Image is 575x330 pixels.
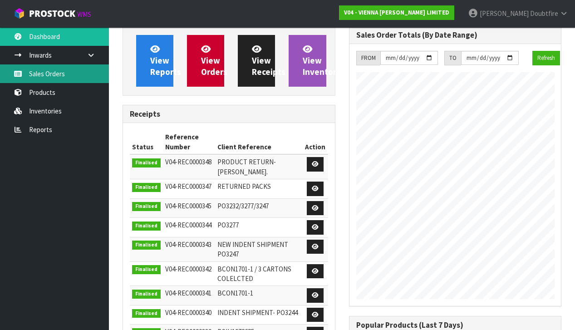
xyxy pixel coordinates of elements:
img: cube-alt.png [14,8,25,19]
th: Action [303,130,328,154]
span: Finalised [132,241,161,250]
span: V04-REC0000343 [165,240,211,249]
th: Status [130,130,163,154]
span: V04-REC0000342 [165,265,211,273]
th: Reference Number [163,130,215,154]
span: Finalised [132,202,161,211]
span: View Reports [150,44,181,78]
span: PRODUCT RETURN- [PERSON_NAME]. [217,158,276,176]
span: BCON1701-1 / 3 CARTONS COLELCTED [217,265,291,283]
span: ProStock [29,8,75,20]
h3: Receipts [130,110,328,118]
span: V04-REC0000340 [165,308,211,317]
th: Client Reference [215,130,303,154]
button: Refresh [532,51,560,65]
span: RETURNED PACKS [217,182,271,191]
span: [PERSON_NAME] [480,9,529,18]
span: Finalised [132,265,161,274]
span: Finalised [132,222,161,231]
h3: Popular Products (Last 7 Days) [356,321,555,330]
span: INDENT SHIPMENT- PO3244 [217,308,298,317]
div: TO [444,51,461,65]
span: Finalised [132,309,161,318]
span: Finalised [132,290,161,299]
span: NEW INDENT SHIPMENT PO3247 [217,240,288,258]
span: PO3277 [217,221,239,229]
span: V04-REC0000348 [165,158,211,166]
div: FROM [356,51,380,65]
span: View Receipts [252,44,285,78]
small: WMS [77,10,91,19]
h3: Sales Order Totals (By Date Range) [356,31,555,39]
span: V04-REC0000341 [165,289,211,297]
strong: V04 - VIENNA [PERSON_NAME] LIMITED [344,9,449,16]
span: Finalised [132,158,161,167]
a: ViewOrders [187,35,224,87]
span: BCON1701-1 [217,289,253,297]
span: Doubtfire [530,9,558,18]
span: V04-REC0000347 [165,182,211,191]
span: V04-REC0000345 [165,202,211,210]
span: PO3232/3277/3247 [217,202,269,210]
span: Finalised [132,183,161,192]
span: V04-REC0000344 [165,221,211,229]
span: View Inventory [303,44,341,78]
span: View Orders [201,44,227,78]
a: ViewReceipts [238,35,275,87]
a: ViewInventory [289,35,326,87]
a: ViewReports [136,35,173,87]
